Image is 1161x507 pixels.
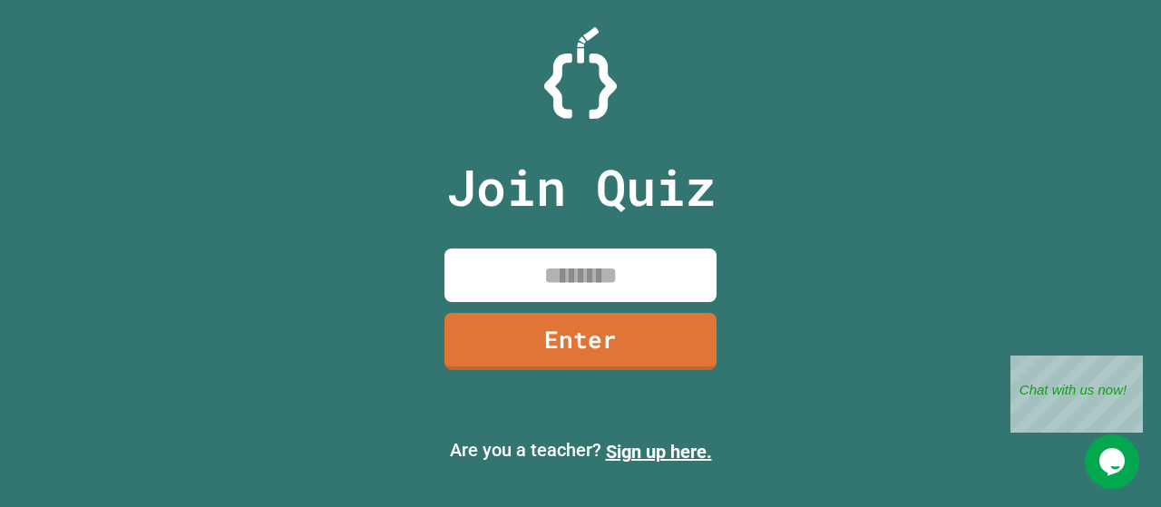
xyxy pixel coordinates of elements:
p: Are you a teacher? [15,436,1146,465]
iframe: chat widget [1010,356,1143,433]
a: Sign up here. [606,441,712,463]
p: Join Quiz [446,150,716,225]
img: Logo.svg [544,27,617,119]
a: Enter [444,313,717,370]
iframe: chat widget [1085,434,1143,489]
